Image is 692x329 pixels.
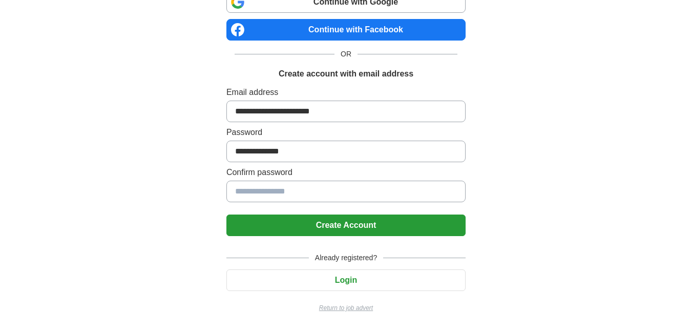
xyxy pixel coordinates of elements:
span: OR [334,49,358,60]
button: Create Account [226,215,466,236]
span: Already registered? [309,253,383,263]
label: Confirm password [226,166,466,179]
button: Login [226,269,466,291]
label: Email address [226,86,466,99]
a: Return to job advert [226,303,466,313]
a: Continue with Facebook [226,19,466,41]
a: Login [226,276,466,284]
label: Password [226,126,466,139]
h1: Create account with email address [279,68,413,80]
